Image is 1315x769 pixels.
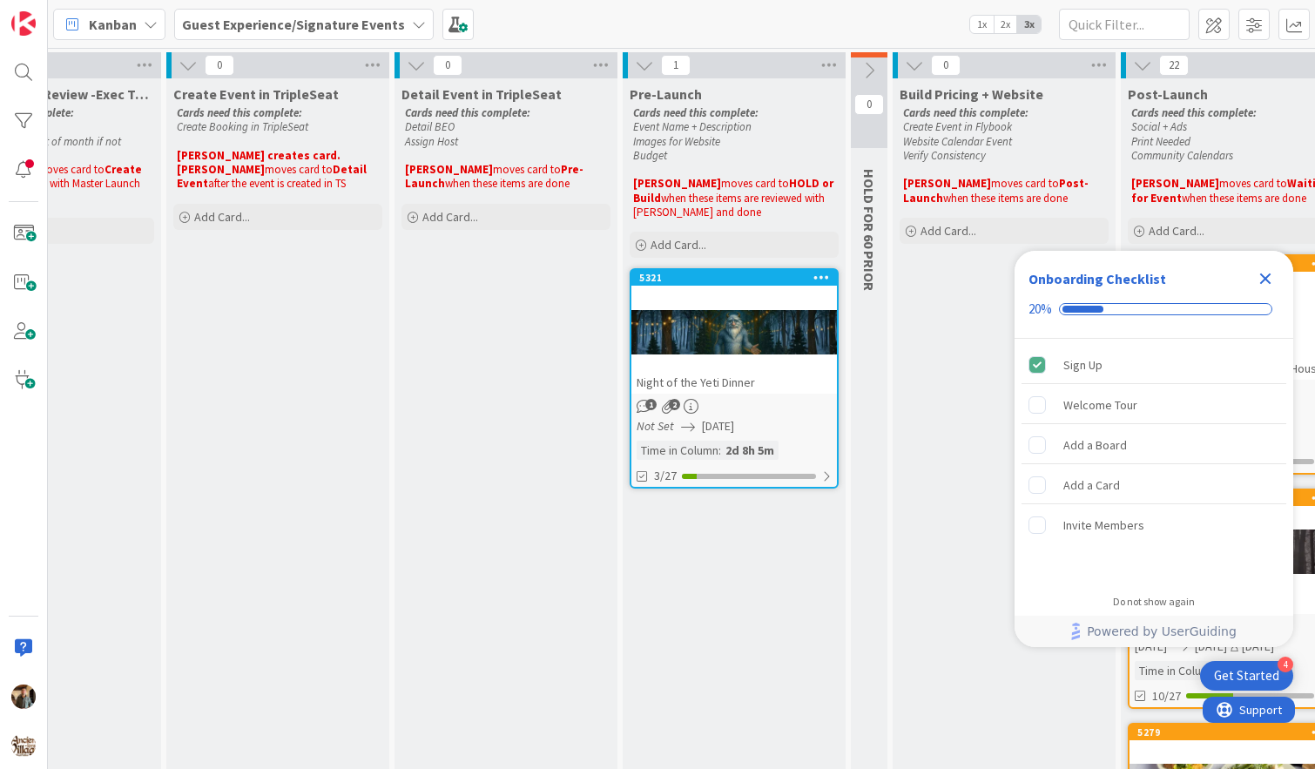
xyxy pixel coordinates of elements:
img: Visit kanbanzone.com [11,11,36,36]
em: Cards need this complete: [405,105,530,120]
img: MS [11,685,36,709]
em: Cards need this complete: [633,105,759,120]
div: Time in Column [637,441,718,460]
span: 0 [433,55,462,76]
span: after the event is created in TS [208,176,346,191]
span: 3/27 [654,467,677,485]
em: Event Name + Description [633,119,752,134]
span: HOLD FOR 60 PRIOR [860,169,878,291]
div: Add a Card is incomplete. [1022,466,1286,504]
em: Cards need this complete: [903,105,1028,120]
div: Sign Up [1063,354,1103,375]
em: Print Needed [1131,134,1190,149]
strong: HOLD or Build [633,176,836,205]
span: 0 [931,55,961,76]
span: Kanban [89,14,137,35]
span: moves card to [265,162,333,177]
div: Invite Members is incomplete. [1022,506,1286,544]
strong: [PERSON_NAME] [1131,176,1219,191]
span: Add Card... [194,209,250,225]
span: 2x [994,16,1017,33]
div: Add a Card [1063,475,1120,496]
div: Night of the Yeti Dinner [631,371,837,394]
em: Social + Ads [1131,119,1187,134]
span: Pre-Launch [630,85,702,103]
div: 2d 8h 5m [721,441,779,460]
div: 5321 [639,272,837,284]
div: Sign Up is complete. [1022,346,1286,384]
div: Close Checklist [1251,265,1279,293]
em: Cards need this complete: [1131,105,1257,120]
div: Checklist progress: 20% [1028,301,1279,317]
div: 20% [1028,301,1052,317]
div: Get Started [1214,667,1279,685]
em: Detail BEO [405,119,455,134]
span: when these items are reviewed with [PERSON_NAME] and done [633,191,827,219]
span: 2 [669,399,680,410]
strong: [PERSON_NAME] creates card. [PERSON_NAME] [177,148,343,177]
span: moves card to [1219,176,1287,191]
div: Open Get Started checklist, remaining modules: 4 [1200,661,1293,691]
em: Create Booking in TripleSeat [177,119,308,134]
span: moves card to [37,162,105,177]
strong: Post-Launch [903,176,1089,205]
span: Build Pricing + Website [900,85,1043,103]
div: Welcome Tour [1063,395,1137,415]
span: Add Card... [920,223,976,239]
div: Add a Board is incomplete. [1022,426,1286,464]
span: Add Card... [422,209,478,225]
span: 1 [645,399,657,410]
strong: [PERSON_NAME] [903,176,991,191]
em: Cards need this complete: [177,105,302,120]
span: moves card to [493,162,561,177]
span: Detail Event in TripleSeat [401,85,562,103]
span: 1x [970,16,994,33]
div: Checklist Container [1015,251,1293,647]
em: Website Calendar Event [903,134,1012,149]
em: Budget [633,148,667,163]
em: Community Calendars [1131,148,1233,163]
div: Add a Board [1063,435,1127,455]
span: 1 [661,55,691,76]
span: moves card to [991,176,1059,191]
strong: Detail Event [177,162,369,191]
em: Images for Website [633,134,720,149]
span: : [718,441,721,460]
a: Powered by UserGuiding [1023,616,1285,647]
div: Welcome Tour is incomplete. [1022,386,1286,424]
input: Quick Filter... [1059,9,1190,40]
span: when these items are done [445,176,570,191]
span: Post-Launch [1128,85,1208,103]
div: Do not show again [1113,595,1195,609]
span: Add Card... [1149,223,1204,239]
strong: [PERSON_NAME] [633,176,721,191]
div: Checklist items [1015,339,1293,583]
span: moves card to [721,176,789,191]
strong: Pre-Launch [405,162,583,191]
em: Create Event in Flybook [903,119,1012,134]
span: 3x [1017,16,1041,33]
div: 4 [1278,657,1293,672]
i: Not Set [637,418,674,434]
img: avatar [11,733,36,758]
div: 5321 [631,270,837,286]
span: Add Card... [651,237,706,253]
em: Verify Consistency [903,148,986,163]
div: Footer [1015,616,1293,647]
span: [DATE] [702,417,734,435]
span: Create Event in TripleSeat [173,85,339,103]
span: 0 [205,55,234,76]
div: Time in Column [1135,661,1217,680]
div: 5321Night of the Yeti Dinner [631,270,837,394]
span: Support [37,3,79,24]
span: when these items are done [943,191,1068,206]
span: 0 [854,94,884,115]
b: Guest Experience/Signature Events [182,16,405,33]
strong: [PERSON_NAME] [405,162,493,177]
span: 22 [1159,55,1189,76]
div: Onboarding Checklist [1028,268,1166,289]
span: 10/27 [1152,687,1181,705]
span: Powered by UserGuiding [1087,621,1237,642]
span: when these items are done [1182,191,1306,206]
div: Invite Members [1063,515,1144,536]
